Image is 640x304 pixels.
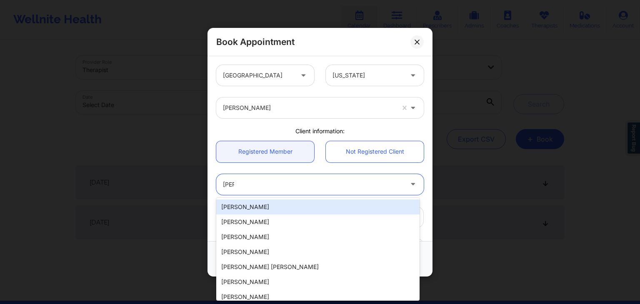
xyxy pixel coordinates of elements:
div: [PERSON_NAME] [216,199,420,214]
div: [PERSON_NAME] [223,97,395,118]
div: [GEOGRAPHIC_DATA] [223,65,293,86]
div: [PERSON_NAME] [216,229,420,244]
div: [PERSON_NAME] [216,214,420,229]
div: Client information: [210,127,430,135]
div: [PERSON_NAME] [PERSON_NAME] [216,259,420,274]
div: [PERSON_NAME] [216,274,420,289]
a: Not Registered Client [326,141,424,162]
div: [PERSON_NAME] [216,244,420,259]
h2: Book Appointment [216,36,295,47]
div: [US_STATE] [332,65,403,86]
a: Registered Member [216,141,314,162]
